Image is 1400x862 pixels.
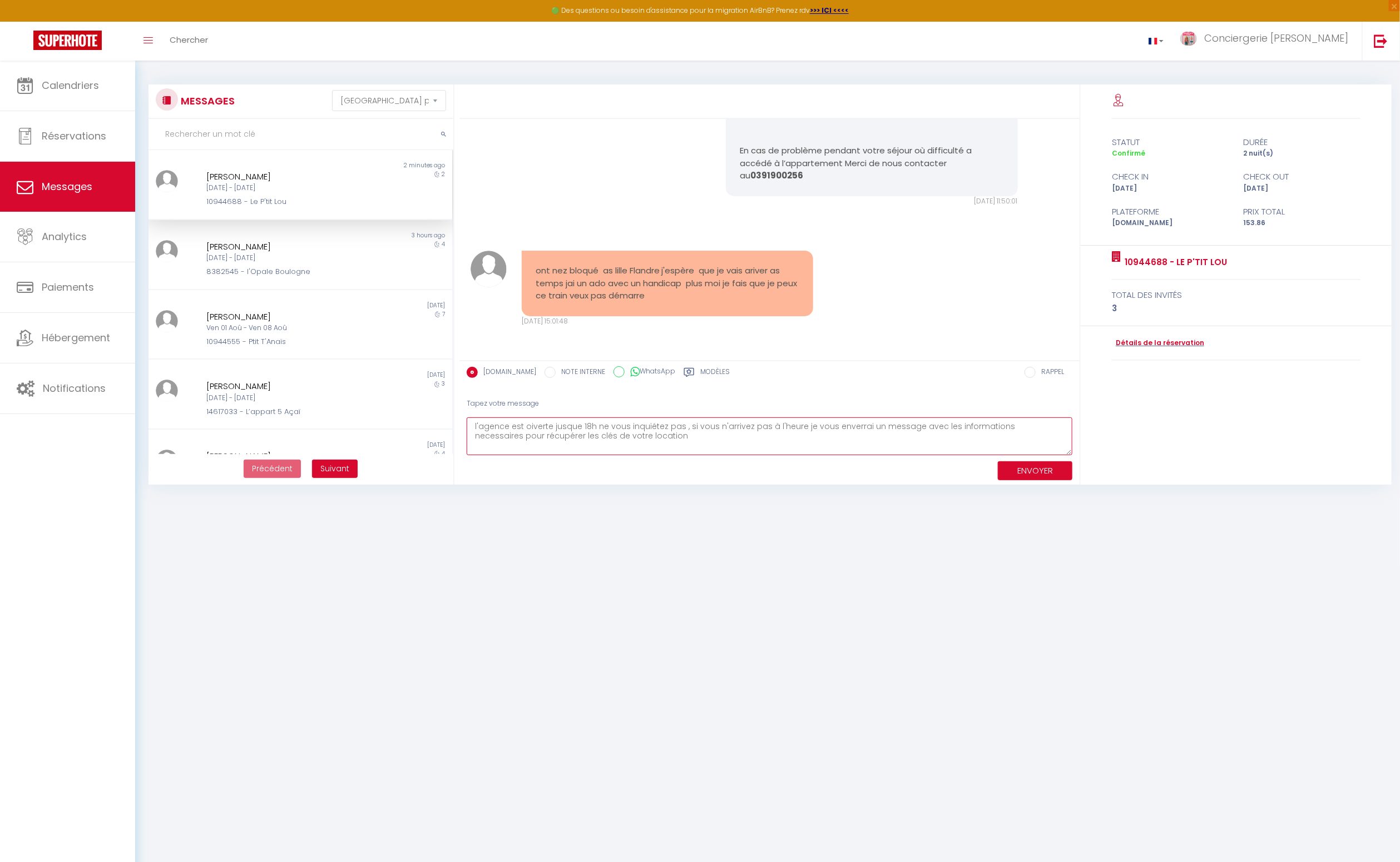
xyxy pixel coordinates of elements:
a: Chercher [161,22,216,61]
img: ... [156,380,178,402]
button: Previous [244,460,301,479]
input: Rechercher un mot clé [149,119,453,150]
div: 10944688 - Le P'tit Lou [206,196,369,207]
pre: ont nez bloqué as lille Flandre j'espère que je vais ariver as temps jai un ado avec un handicap ... [536,265,800,302]
div: [DATE] [1236,183,1368,194]
span: Notifications [43,381,106,395]
div: [PERSON_NAME] [206,380,369,393]
div: [DATE] - [DATE] [206,183,369,193]
div: durée [1236,136,1368,149]
span: 4 [442,450,445,458]
strong: 0391900256 [750,170,803,181]
span: Suivant [320,463,349,474]
div: [PERSON_NAME] [206,170,369,183]
div: 2 minutes ago [300,161,452,170]
div: [DATE] [300,301,452,310]
span: Réservations [42,129,106,143]
label: [DOMAIN_NAME] [478,367,536,379]
img: ... [156,240,178,262]
div: [PERSON_NAME] [206,240,369,253]
div: Prix total [1236,205,1368,218]
div: [DATE] [300,441,452,450]
label: WhatsApp [625,366,675,378]
div: 2 nuit(s) [1236,148,1368,159]
span: Analytics [42,230,87,243]
div: 3 hours ago [300,231,452,240]
a: Détails de la réservation [1112,338,1204,348]
img: ... [1180,32,1197,46]
img: ... [156,310,178,332]
span: 4 [442,240,445,248]
label: Modèles [700,367,730,381]
div: Tapez votre message [467,390,1072,417]
button: ENVOYER [998,461,1072,481]
span: 3 [442,380,445,388]
img: logout [1374,34,1388,48]
div: 153.86 [1236,218,1368,228]
span: 7 [442,310,445,318]
div: [DATE] 15:01:48 [522,316,814,327]
span: Confirmé [1112,148,1145,158]
a: ... Conciergerie [PERSON_NAME] [1172,22,1362,61]
span: Hébergement [42,331,110,345]
div: 10944555 - Ptit T'Anaïs [206,336,369,347]
div: [DATE] [1105,183,1236,194]
div: Ven 01 Aoû - Ven 08 Aoû [206,323,369,333]
span: Conciergerie [PERSON_NAME] [1204,31,1348,45]
label: RAPPEL [1036,367,1064,379]
div: 8382545 - l'Opale Boulogne [206,266,369,277]
label: NOTE INTERNE [556,367,605,379]
div: [DATE] - [DATE] [206,253,369,263]
div: check in [1105,170,1236,183]
img: ... [156,170,178,192]
div: Plateforme [1105,205,1236,218]
span: Messages [42,180,92,193]
div: [PERSON_NAME] [206,310,369,323]
span: Chercher [170,34,208,46]
div: check out [1236,170,1368,183]
span: 2 [442,170,445,178]
div: [DATE] - [DATE] [206,393,369,403]
img: ... [471,251,507,287]
div: [PERSON_NAME] [206,450,369,463]
p: En cas de problème pendant votre séjour où difficulté a accédé à l’appartement Merci de nous cont... [740,145,1004,182]
div: [DATE] 11:50:01 [726,196,1018,207]
img: ... [156,450,178,472]
span: Paiements [42,280,94,294]
span: Précédent [252,463,293,474]
img: Super Booking [33,31,102,50]
div: total des invités [1112,288,1361,302]
div: [DOMAIN_NAME] [1105,218,1236,228]
h3: MESSAGES [178,88,235,113]
button: Next [312,460,358,479]
div: 14617033 - L’appart 5 Açaï [206,406,369,417]
a: 10944688 - Le P'tit Lou [1121,256,1227,269]
div: [DATE] [300,371,452,380]
a: >>> ICI <<<< [810,6,849,15]
div: statut [1105,136,1236,149]
span: Calendriers [42,78,99,92]
div: 3 [1112,302,1361,315]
